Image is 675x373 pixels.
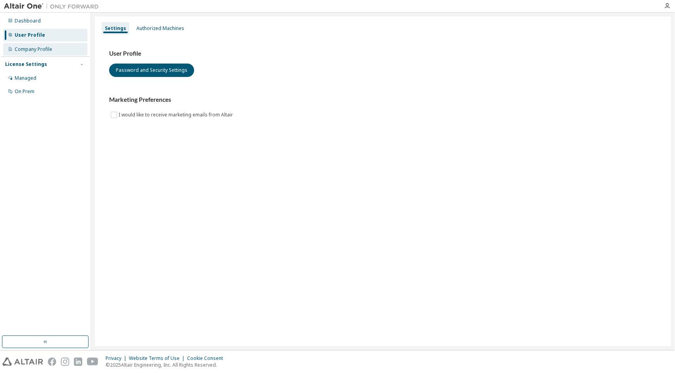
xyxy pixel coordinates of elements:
[5,61,47,67] div: License Settings
[109,50,657,58] h3: User Profile
[15,46,52,52] div: Company Profile
[109,96,657,104] h3: Marketing Preferences
[74,358,82,366] img: linkedin.svg
[15,32,45,38] div: User Profile
[105,25,126,32] div: Settings
[136,25,184,32] div: Authorized Machines
[15,18,41,24] div: Dashboard
[2,358,43,366] img: altair_logo.svg
[48,358,56,366] img: facebook.svg
[106,355,129,362] div: Privacy
[15,88,34,95] div: On Prem
[15,75,36,81] div: Managed
[4,2,103,10] img: Altair One
[61,358,69,366] img: instagram.svg
[109,64,194,77] button: Password and Security Settings
[129,355,187,362] div: Website Terms of Use
[187,355,228,362] div: Cookie Consent
[106,362,228,368] p: © 2025 Altair Engineering, Inc. All Rights Reserved.
[87,358,98,366] img: youtube.svg
[119,110,234,120] label: I would like to receive marketing emails from Altair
